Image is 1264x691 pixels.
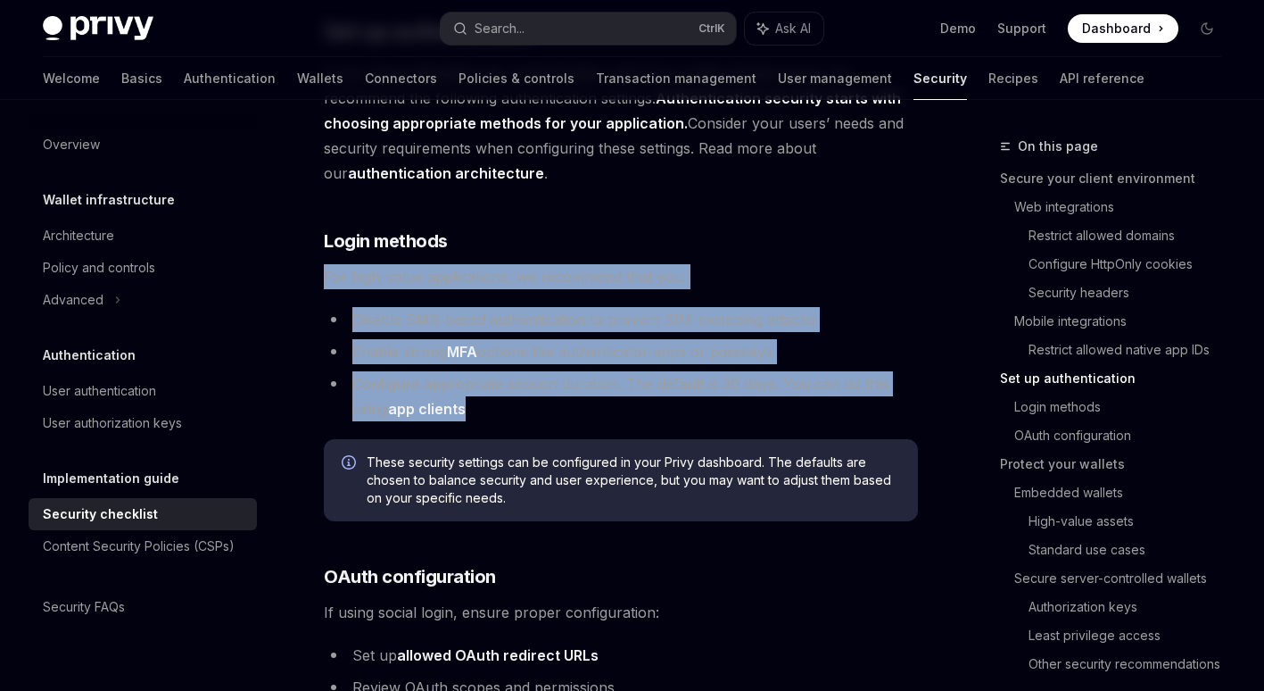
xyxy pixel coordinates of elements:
[43,468,179,489] h5: Implementation guide
[29,252,257,284] a: Policy and controls
[397,646,599,665] a: allowed OAuth redirect URLs
[324,600,918,625] span: If using social login, ensure proper configuration:
[324,371,918,421] li: Configure appropriate session duration. The default is 30 days. You can do this using
[43,134,100,155] div: Overview
[1029,250,1235,279] a: Configure HttpOnly cookies
[940,20,976,37] a: Demo
[43,189,175,211] h5: Wallet infrastructure
[29,375,257,407] a: User authentication
[1068,14,1178,43] a: Dashboard
[913,57,967,100] a: Security
[1000,450,1235,479] a: Protect your wallets
[475,18,525,39] div: Search...
[324,307,918,332] li: Disable SMS-based authentication to prevent SIM-swapping attacks
[1018,136,1098,157] span: On this page
[43,412,182,434] div: User authorization keys
[596,57,756,100] a: Transaction management
[121,57,162,100] a: Basics
[997,20,1046,37] a: Support
[43,57,100,100] a: Welcome
[778,57,892,100] a: User management
[324,230,448,252] strong: Login methods
[324,566,496,587] strong: OAuth configuration
[1029,593,1235,621] a: Authorization keys
[1029,536,1235,564] a: Standard use cases
[43,16,153,41] img: dark logo
[1014,564,1235,593] a: Secure server-controlled wallets
[1014,193,1235,221] a: Web integrations
[29,129,257,161] a: Overview
[29,591,257,623] a: Security FAQs
[447,343,477,362] a: MFA
[1014,307,1235,336] a: Mobile integrations
[43,225,114,246] div: Architecture
[43,289,103,311] div: Advanced
[988,57,1038,100] a: Recipes
[1029,507,1235,536] a: High-value assets
[29,530,257,562] a: Content Security Policies (CSPs)
[1029,621,1235,650] a: Least privilege access
[459,57,574,100] a: Policies & controls
[1014,393,1235,421] a: Login methods
[324,643,918,668] li: Set up
[698,21,725,36] span: Ctrl K
[1029,279,1235,307] a: Security headers
[1082,20,1151,37] span: Dashboard
[1029,336,1235,364] a: Restrict allowed native app IDs
[1029,650,1235,679] a: Other security recommendations
[1014,421,1235,450] a: OAuth configuration
[441,12,737,45] button: Search...CtrlK
[1060,57,1144,100] a: API reference
[324,61,918,186] span: If you have integrated user authentication with Privy wallet infrastructure, we recommend the fol...
[365,57,437,100] a: Connectors
[1000,364,1235,393] a: Set up authentication
[43,504,158,525] div: Security checklist
[388,400,466,419] a: app clients
[184,57,276,100] a: Authentication
[1000,164,1235,193] a: Secure your client environment
[367,454,900,507] span: These security settings can be configured in your Privy dashboard. The defaults are chosen to bal...
[29,220,257,252] a: Architecture
[1014,479,1235,507] a: Embedded wallets
[324,264,918,289] span: For high-value applications, we recommend that you:
[1029,221,1235,250] a: Restrict allowed domains
[324,339,918,364] li: Enable strong options like authenticator apps or passkeys
[43,596,125,618] div: Security FAQs
[43,257,155,279] div: Policy and controls
[29,498,257,530] a: Security checklist
[745,12,823,45] button: Ask AI
[342,455,359,473] svg: Info
[1193,14,1221,43] button: Toggle dark mode
[775,20,811,37] span: Ask AI
[43,380,156,402] div: User authentication
[43,345,136,366] h5: Authentication
[297,57,343,100] a: Wallets
[29,407,257,439] a: User authorization keys
[348,164,544,183] a: authentication architecture
[43,536,235,557] div: Content Security Policies (CSPs)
